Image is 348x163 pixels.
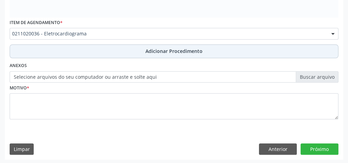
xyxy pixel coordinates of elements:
[10,18,63,28] label: Item de agendamento
[10,83,29,93] label: Motivo
[10,44,338,58] button: Adicionar Procedimento
[301,143,338,155] button: Próximo
[12,30,324,37] span: 0211020036 - Eletrocardiograma
[10,61,27,71] label: Anexos
[259,143,297,155] button: Anterior
[145,47,203,55] span: Adicionar Procedimento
